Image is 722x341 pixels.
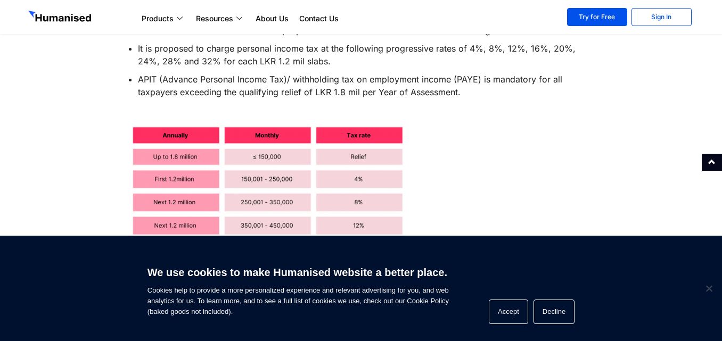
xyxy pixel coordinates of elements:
[138,73,593,98] li: APIT (Advance Personal Income Tax)/ withholding tax on employment income (PAYE) is mandatory for ...
[250,12,294,25] a: About Us
[703,283,714,294] span: Decline
[534,300,575,324] button: Decline
[136,12,191,25] a: Products
[294,12,344,25] a: Contact Us
[567,8,627,26] a: Try for Free
[147,260,449,317] span: Cookies help to provide a more personalized experience and relevant advertising for you, and web ...
[138,42,593,68] li: It is proposed to charge personal income tax at the following progressive rates of 4%, 8%, 12%, 1...
[631,8,692,26] a: Sign In
[489,300,528,324] button: Accept
[28,11,93,24] img: GetHumanised Logo
[191,12,250,25] a: Resources
[147,265,449,280] h6: We use cookies to make Humanised website a better place.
